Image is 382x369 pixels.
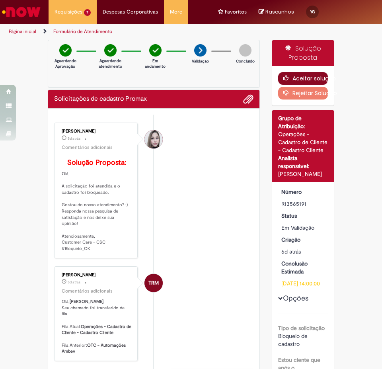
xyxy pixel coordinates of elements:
small: Comentários adicionais [62,288,113,295]
div: Analista responsável: [278,154,328,170]
ul: Trilhas de página [6,24,185,39]
small: Comentários adicionais [62,144,113,151]
dt: Número [275,188,331,196]
b: [PERSON_NAME] [70,299,103,305]
time: 25/09/2025 10:38:23 [68,280,80,285]
span: Favoritos [225,8,247,16]
span: 6d atrás [281,248,301,255]
div: Grupo de Atribuição: [278,114,328,130]
time: 25/09/2025 08:46:57 [281,248,301,255]
p: Olá, A solicitação foi atendida e o cadastro foi bloqueado. Gostou do nosso atendimento? :) Respo... [62,159,131,252]
div: Taise Rebeck Moreira [144,274,163,292]
time: 25/09/2025 11:07:34 [68,136,80,141]
span: Requisições [55,8,82,16]
span: Bloqueio de cadastro [278,332,309,348]
div: [PERSON_NAME] [62,129,131,134]
img: img-circle-grey.png [239,44,251,57]
p: Olá, , Seu chamado foi transferido de fila. Fila Atual: Fila Anterior: [62,299,131,355]
p: Em andamento [145,58,166,70]
img: check-circle-green.png [149,44,162,57]
b: Operações - Cadastro de Cliente - Cadastro Cliente [62,324,133,336]
button: Rejeitar Solução [278,87,328,100]
button: Adicionar anexos [243,94,253,104]
a: No momento, sua lista de rascunhos tem 0 Itens [259,8,294,16]
span: TRM [148,273,159,293]
a: Formulário de Atendimento [53,28,112,35]
div: R13565191 [281,200,325,208]
p: Validação [192,59,209,64]
dt: Status [275,212,331,220]
dt: Criação [275,236,331,244]
div: Operações - Cadastro de Cliente - Cadastro Cliente [278,130,328,154]
p: Concluído [236,59,255,64]
img: ServiceNow [1,4,42,20]
p: Aguardando Aprovação [55,58,76,70]
span: Despesas Corporativas [103,8,158,16]
a: Página inicial [9,28,36,35]
div: Solução Proposta [272,40,334,66]
button: Aceitar solução [278,72,328,85]
div: [PERSON_NAME] [278,170,328,178]
span: Rascunhos [265,8,294,16]
b: Tipo de solicitação [278,324,325,332]
p: Aguardando atendimento [99,58,122,70]
div: Em Validação [281,224,325,232]
img: check-circle-green.png [59,44,72,57]
h2: Solicitações de cadastro Promax Histórico de tíquete [54,96,147,103]
div: [DATE] 14:00:00 [281,279,325,287]
div: [PERSON_NAME] [62,273,131,277]
span: 7 [84,9,91,16]
b: Solução Proposta: [67,158,126,167]
img: check-circle-green.png [104,44,117,57]
b: OTC - Automações Ambev [62,342,127,355]
dt: Conclusão Estimada [275,260,331,275]
div: 25/09/2025 08:46:57 [281,248,325,256]
span: YG [310,9,315,14]
div: Daniele Aparecida Queiroz [144,130,163,148]
span: 5d atrás [68,136,80,141]
span: 5d atrás [68,280,80,285]
span: More [170,8,182,16]
img: arrow-next.png [194,44,207,57]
